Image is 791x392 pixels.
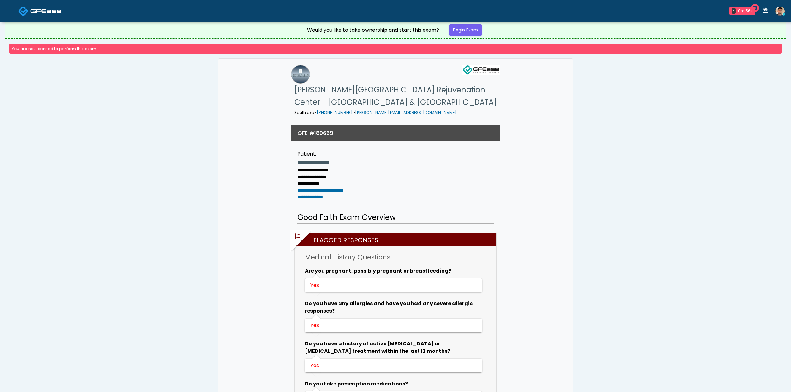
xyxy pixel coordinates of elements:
b: Do you have a history of active [MEDICAL_DATA] or [MEDICAL_DATA] treatment within the last 12 mon... [305,340,450,355]
h3: Medical History Questions [305,253,486,262]
small: Southlake [294,110,457,115]
div: Would you like to take ownership and start this exam? [307,26,439,34]
img: Docovia [30,8,61,14]
span: • [315,110,317,115]
img: Docovia [18,6,29,16]
a: [PHONE_NUMBER] [317,110,353,115]
a: Docovia [18,1,61,21]
img: Kenner Medina [775,7,785,16]
div: Patient: [297,150,343,158]
div: Yes [310,362,475,369]
img: Beverly Hills Rejuvenation Center - Flower Mound & Southlake [291,65,310,84]
h2: Flagged Responses [298,233,496,246]
span: • [353,110,355,115]
h3: GFE #180669 [297,129,333,137]
small: You are not licensed to perform this exam. [12,46,97,51]
div: Yes [310,282,475,289]
div: 2 [732,8,736,14]
a: [PERSON_NAME][EMAIL_ADDRESS][DOMAIN_NAME] [355,110,457,115]
h2: Good Faith Exam Overview [297,212,494,224]
a: Begin Exam [449,24,482,36]
div: Yes [310,322,475,329]
b: Do you take prescription medications? [305,380,408,387]
div: 0m 56s [738,8,753,14]
b: Are you pregnant, possibly pregnant or breastfeeding? [305,267,451,274]
a: 2 0m 56s [726,4,759,17]
b: Do you have any allergies and have you had any severe allergic responses? [305,300,473,315]
h1: [PERSON_NAME][GEOGRAPHIC_DATA] Rejuvenation Center - [GEOGRAPHIC_DATA] & [GEOGRAPHIC_DATA] [294,84,500,109]
img: GFEase Logo [462,65,500,75]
